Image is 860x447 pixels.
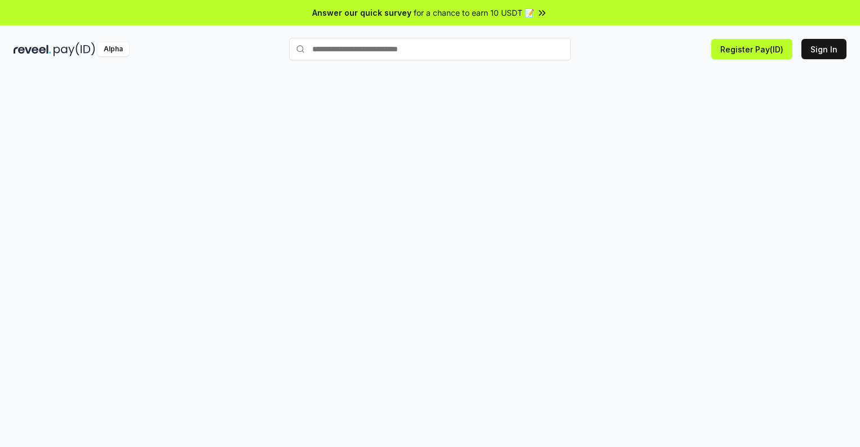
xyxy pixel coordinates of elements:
[711,39,792,59] button: Register Pay(ID)
[97,42,129,56] div: Alpha
[414,7,534,19] span: for a chance to earn 10 USDT 📝
[54,42,95,56] img: pay_id
[801,39,846,59] button: Sign In
[312,7,411,19] span: Answer our quick survey
[14,42,51,56] img: reveel_dark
